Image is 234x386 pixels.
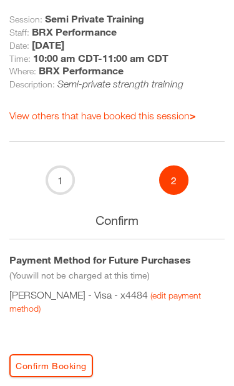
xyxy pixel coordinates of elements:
b: BRX Performance [32,26,117,37]
b: > [190,109,196,121]
b: Semi Private Training [45,12,144,24]
a: View others that have booked this session [9,110,196,121]
b: for Future Purchases [93,254,191,265]
span: Session: [9,14,42,24]
b: 10:00 am CDT - 11:00 am CDT [33,52,168,64]
b: Payment Method [9,254,90,265]
button: Confirm Booking [9,354,93,377]
p: [PERSON_NAME] - Visa - x4484 [9,252,225,315]
span: Staff : [9,27,29,37]
i: Semi-private strength training [57,78,183,89]
span: Description: [9,79,55,89]
b: BRX Performance [39,64,124,76]
span: Where: [9,66,36,76]
a: (edit payment method) [9,290,201,314]
h4: Confirm [9,212,225,240]
span: Date: [9,40,29,51]
b: [DATE] [32,39,64,51]
div: 1 [46,166,74,194]
div: 2 [160,166,188,194]
span: Time: [9,53,31,64]
span: ( You will not be charged at this time) [9,270,150,280]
